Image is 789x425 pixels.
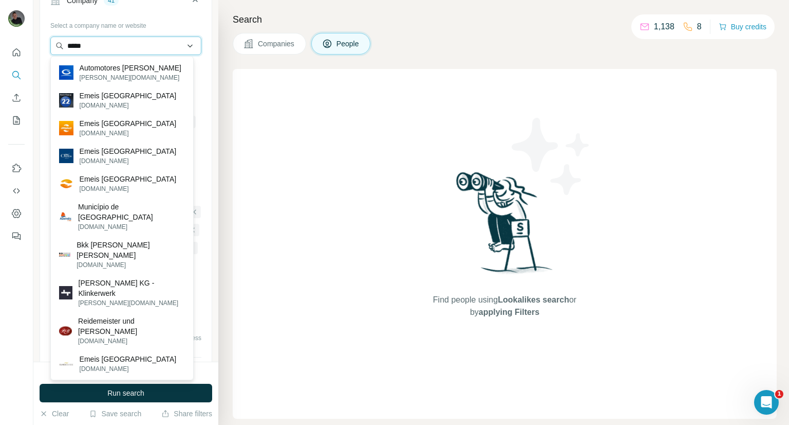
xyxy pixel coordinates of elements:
[505,110,597,203] img: Surfe Illustration - Stars
[80,146,177,156] p: Emeis [GEOGRAPHIC_DATA]
[59,65,73,80] img: Automotores Gildemeister
[77,260,185,270] p: [DOMAIN_NAME]
[78,316,185,337] p: Reidemeister und [PERSON_NAME]
[161,409,212,419] button: Share filters
[258,39,295,49] span: Companies
[59,149,73,163] img: Emeis Portugal
[79,278,185,298] p: [PERSON_NAME] KG - Klinkerwerk
[8,182,25,200] button: Use Surfe API
[8,227,25,245] button: Feedback
[8,111,25,130] button: My lists
[80,63,181,73] p: Automotores [PERSON_NAME]
[59,286,72,299] img: Hagemeister KG - Klinkerwerk
[654,21,674,33] p: 1,138
[78,202,185,222] p: Município de [GEOGRAPHIC_DATA]
[8,43,25,62] button: Quick start
[719,20,766,34] button: Buy credits
[80,73,181,82] p: [PERSON_NAME][DOMAIN_NAME]
[40,384,212,402] button: Run search
[80,364,177,374] p: [DOMAIN_NAME]
[336,39,360,49] span: People
[8,88,25,107] button: Enrich CSV
[8,204,25,223] button: Dashboard
[422,294,587,318] span: Find people using or by
[80,156,177,166] p: [DOMAIN_NAME]
[452,169,558,284] img: Surfe Illustration - Woman searching with binoculars
[89,409,141,419] button: Save search
[78,222,185,232] p: [DOMAIN_NAME]
[59,121,73,135] img: Emeis Ireland
[77,240,185,260] p: Bkk [PERSON_NAME] [PERSON_NAME]
[80,101,177,110] p: [DOMAIN_NAME]
[80,174,177,184] p: Emeis [GEOGRAPHIC_DATA]
[59,357,73,371] img: Emeis Suisse
[754,390,779,415] iframe: Intercom live chat
[59,249,71,261] img: Bkk Gildemeister Seidensticker
[59,93,73,108] img: Emeis Belgium
[78,337,185,346] p: [DOMAIN_NAME]
[498,295,569,304] span: Lookalikes search
[80,354,177,364] p: Emeis [GEOGRAPHIC_DATA]
[50,17,201,30] div: Select a company name or website
[59,210,72,223] img: Município de Oliveira de Azemeis
[80,118,177,129] p: Emeis [GEOGRAPHIC_DATA]
[479,308,539,316] span: applying Filters
[80,129,177,138] p: [DOMAIN_NAME]
[80,91,177,101] p: Emeis [GEOGRAPHIC_DATA]
[233,12,777,27] h4: Search
[80,184,177,193] p: [DOMAIN_NAME]
[79,298,185,308] p: [PERSON_NAME][DOMAIN_NAME]
[697,21,702,33] p: 8
[8,66,25,84] button: Search
[8,10,25,27] img: Avatar
[59,176,73,191] img: Emeis Polska
[59,324,72,337] img: Reidemeister und Ulrichs
[107,388,144,398] span: Run search
[775,390,783,398] span: 1
[40,409,69,419] button: Clear
[8,159,25,178] button: Use Surfe on LinkedIn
